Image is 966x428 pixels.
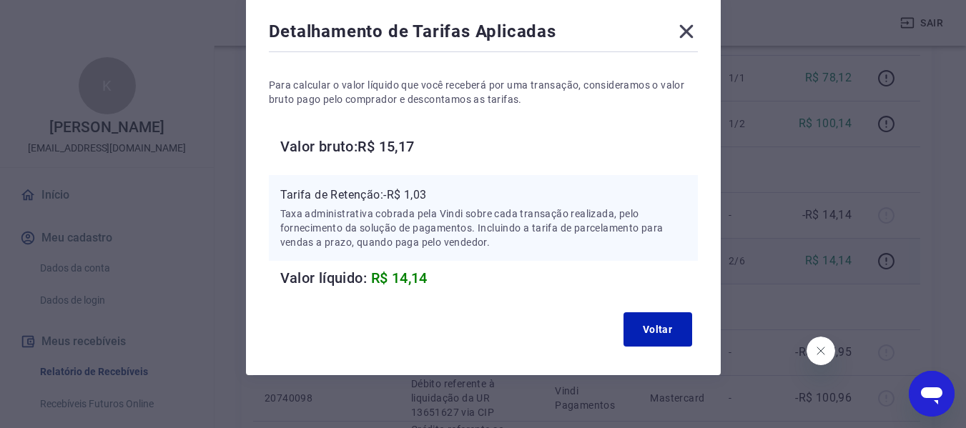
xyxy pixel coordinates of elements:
[280,267,698,289] h6: Valor líquido:
[909,371,955,417] iframe: Botão para abrir a janela de mensagens
[269,20,698,49] div: Detalhamento de Tarifas Aplicadas
[280,206,686,249] p: Taxa administrativa cobrada pela Vindi sobre cada transação realizada, pelo fornecimento da soluç...
[280,186,686,204] p: Tarifa de Retenção: -R$ 1,03
[624,312,692,347] button: Voltar
[807,337,835,365] iframe: Fechar mensagem
[371,269,428,287] span: R$ 14,14
[269,78,698,106] p: Para calcular o valor líquido que você receberá por uma transação, consideramos o valor bruto pag...
[9,10,120,21] span: Olá! Precisa de ajuda?
[280,135,698,158] h6: Valor bruto: R$ 15,17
